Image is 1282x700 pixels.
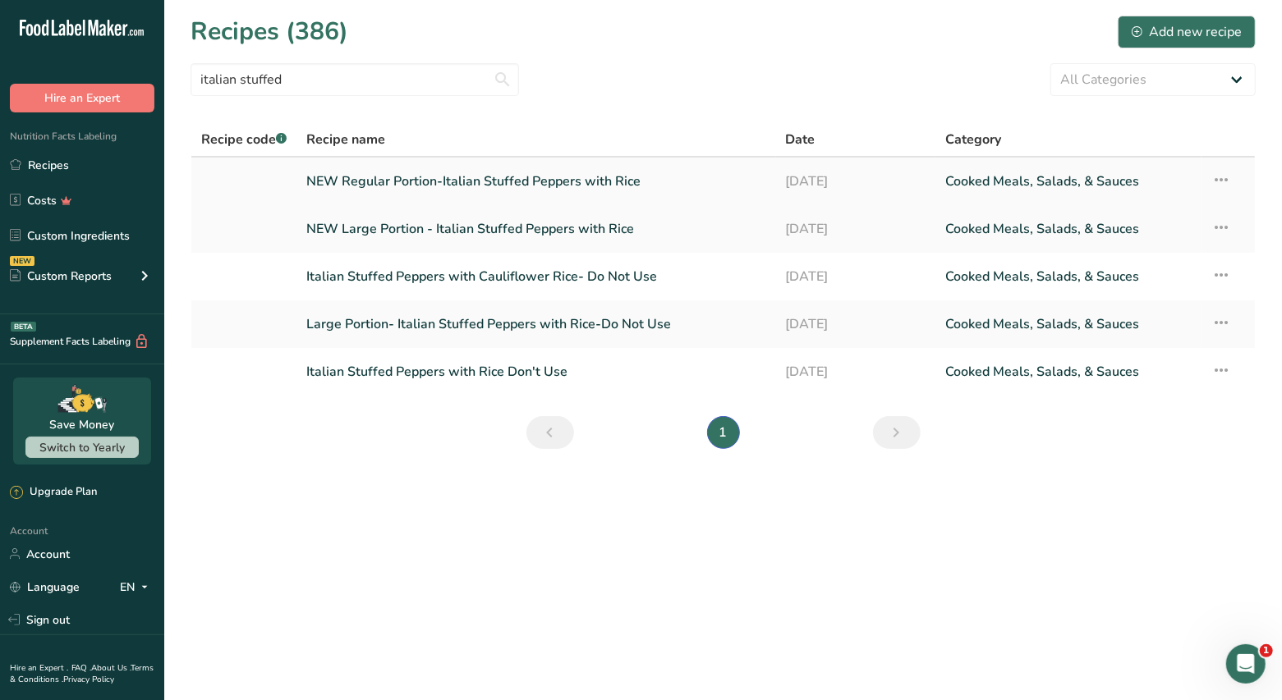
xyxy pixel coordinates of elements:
span: Recipe code [201,130,287,149]
div: Custom Reports [10,268,112,285]
a: Language [10,573,80,602]
a: [DATE] [786,307,926,341]
div: Save Money [50,416,115,433]
a: Cooked Meals, Salads, & Sauces [945,307,1192,341]
a: Cooked Meals, Salads, & Sauces [945,259,1192,294]
a: Cooked Meals, Salads, & Sauces [945,355,1192,389]
div: Upgrade Plan [10,484,97,501]
a: Privacy Policy [63,674,114,685]
a: NEW Regular Portion-Italian Stuffed Peppers with Rice [306,164,765,199]
a: Italian Stuffed Peppers with Cauliflower Rice- Do Not Use [306,259,765,294]
button: Hire an Expert [10,84,154,112]
a: [DATE] [786,259,926,294]
button: Switch to Yearly [25,437,139,458]
span: Date [786,130,816,149]
div: NEW [10,256,34,266]
span: Switch to Yearly [39,440,125,455]
span: 1 [1260,644,1273,657]
a: [DATE] [786,164,926,199]
input: Search for recipe [191,63,519,96]
a: Hire an Expert . [10,662,68,674]
a: About Us . [91,662,131,674]
span: Category [945,130,1001,149]
a: Terms & Conditions . [10,662,154,685]
div: Add new recipe [1132,22,1242,42]
a: [DATE] [786,212,926,246]
span: Recipe name [306,130,385,149]
a: FAQ . [71,662,91,674]
a: Previous page [526,416,574,449]
div: BETA [11,322,36,332]
a: Italian Stuffed Peppers with Rice Don't Use [306,355,765,389]
a: Next page [873,416,921,449]
a: NEW Large Portion - Italian Stuffed Peppers with Rice [306,212,765,246]
a: Large Portion- Italian Stuffed Peppers with Rice-Do Not Use [306,307,765,341]
iframe: Intercom live chat [1226,644,1266,684]
a: Cooked Meals, Salads, & Sauces [945,164,1192,199]
a: [DATE] [786,355,926,389]
a: Cooked Meals, Salads, & Sauces [945,212,1192,246]
div: EN [120,577,154,597]
h1: Recipes (386) [191,13,348,50]
button: Add new recipe [1118,16,1256,48]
